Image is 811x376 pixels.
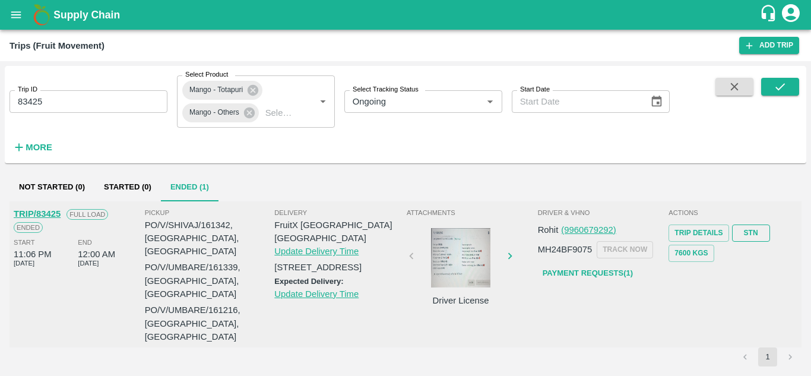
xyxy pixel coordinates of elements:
[26,143,52,152] strong: More
[182,106,246,119] span: Mango - Others
[758,347,777,366] button: page 1
[732,225,770,242] a: STN
[14,209,61,219] a: TRIP/83425
[407,207,536,218] span: Attachments
[416,294,505,307] p: Driver License
[645,90,668,113] button: Choose date
[14,258,34,268] span: [DATE]
[14,237,34,248] span: Start
[53,7,759,23] a: Supply Chain
[78,248,115,261] div: 12:00 AM
[274,219,404,245] p: FruitX [GEOGRAPHIC_DATA] [GEOGRAPHIC_DATA]
[2,1,30,29] button: open drawer
[185,70,228,80] label: Select Product
[734,347,802,366] nav: pagination navigation
[14,248,52,261] div: 11:06 PM
[14,222,43,233] span: Ended
[520,85,550,94] label: Start Date
[274,247,359,256] a: Update Delivery Time
[9,137,55,157] button: More
[353,85,419,94] label: Select Tracking Status
[538,225,559,235] span: Rohit
[482,94,498,109] button: Open
[66,209,108,220] span: Full Load
[512,90,641,113] input: Start Date
[274,261,404,274] p: [STREET_ADDRESS]
[161,173,218,201] button: Ended (1)
[538,263,638,284] a: Payment Requests(1)
[669,245,714,262] button: 7600 Kgs
[261,105,296,121] input: Select Product
[348,94,464,109] input: Select Tracking Status
[315,94,331,109] button: Open
[274,277,343,286] label: Expected Delivery:
[145,261,275,301] p: PO/V/UMBARE/161339, [GEOGRAPHIC_DATA], [GEOGRAPHIC_DATA]
[145,207,275,218] span: Pickup
[53,9,120,21] b: Supply Chain
[274,289,359,299] a: Update Delivery Time
[94,173,161,201] button: Started (0)
[669,207,797,218] span: Actions
[182,81,262,100] div: Mango - Totapuri
[78,237,92,248] span: End
[18,85,37,94] label: Trip ID
[538,243,593,256] p: MH24BF9075
[538,207,667,218] span: Driver & VHNo
[182,84,250,96] span: Mango - Totapuri
[78,258,99,268] span: [DATE]
[9,90,167,113] input: Enter Trip ID
[274,207,404,218] span: Delivery
[759,4,780,26] div: customer-support
[145,304,275,343] p: PO/V/UMBARE/161216, [GEOGRAPHIC_DATA], [GEOGRAPHIC_DATA]
[30,3,53,27] img: logo
[739,37,799,54] a: Add Trip
[9,38,104,53] div: Trips (Fruit Movement)
[669,225,728,242] a: Trip Details
[561,225,616,235] a: (9960679292)
[182,103,259,122] div: Mango - Others
[9,173,94,201] button: Not Started (0)
[780,2,802,27] div: account of current user
[145,219,275,258] p: PO/V/SHIVAJ/161342, [GEOGRAPHIC_DATA], [GEOGRAPHIC_DATA]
